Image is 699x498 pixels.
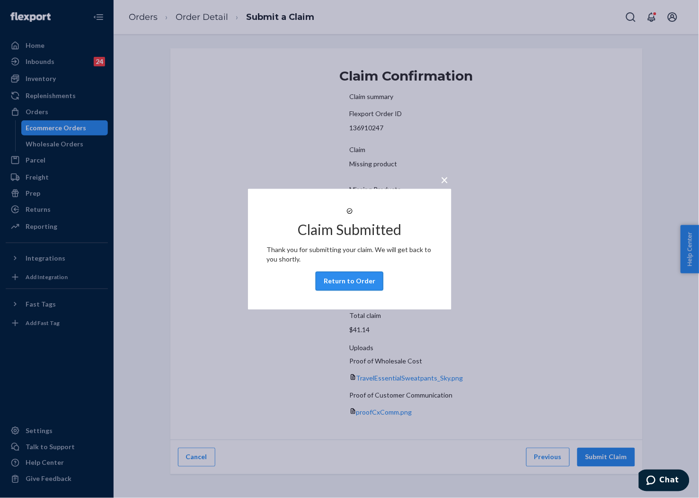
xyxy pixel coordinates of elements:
[298,222,401,237] h2: Claim Submitted
[441,172,449,188] span: ×
[639,470,690,493] iframe: Opens a widget where you can chat to one of our agents
[316,272,383,290] button: Return to Order
[267,245,433,264] p: Thank you for submitting your claim. We will get back to you shortly.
